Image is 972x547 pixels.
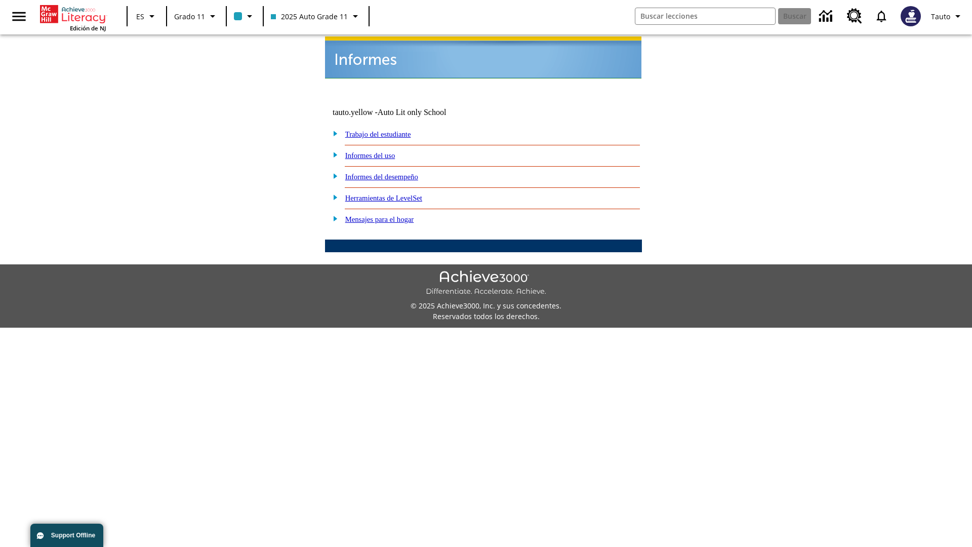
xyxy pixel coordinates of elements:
button: Clase: 2025 Auto Grade 11, Selecciona una clase [267,7,366,25]
a: Notificaciones [868,3,895,29]
button: Lenguaje: ES, Selecciona un idioma [131,7,163,25]
img: plus.gif [328,192,338,202]
nobr: Auto Lit only School [378,108,447,116]
span: 2025 Auto Grade 11 [271,11,348,22]
button: Abrir el menú lateral [4,2,34,31]
img: plus.gif [328,171,338,180]
span: Grado 11 [174,11,205,22]
img: plus.gif [328,129,338,138]
img: Avatar [901,6,921,26]
div: Portada [40,3,106,32]
a: Informes del uso [345,151,395,160]
input: Buscar campo [635,8,775,24]
a: Herramientas de LevelSet [345,194,422,202]
button: Perfil/Configuración [927,7,968,25]
span: Tauto [931,11,950,22]
a: Centro de información [813,3,841,30]
span: Edición de NJ [70,24,106,32]
a: Trabajo del estudiante [345,130,411,138]
td: tauto.yellow - [333,108,519,117]
button: El color de la clase es azul claro. Cambiar el color de la clase. [230,7,260,25]
button: Escoja un nuevo avatar [895,3,927,29]
a: Mensajes para el hogar [345,215,414,223]
img: plus.gif [328,214,338,223]
span: Support Offline [51,532,95,539]
button: Support Offline [30,524,103,547]
span: ES [136,11,144,22]
img: plus.gif [328,150,338,159]
button: Grado: Grado 11, Elige un grado [170,7,223,25]
img: Achieve3000 Differentiate Accelerate Achieve [426,270,546,296]
img: header [325,36,641,79]
a: Centro de recursos, Se abrirá en una pestaña nueva. [841,3,868,30]
a: Informes del desempeño [345,173,418,181]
